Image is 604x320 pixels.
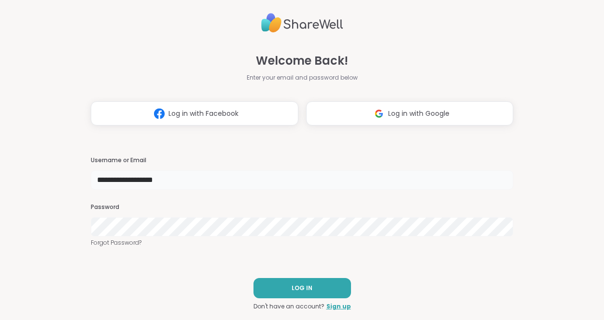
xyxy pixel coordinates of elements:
[169,109,239,119] span: Log in with Facebook
[388,109,449,119] span: Log in with Google
[91,238,514,247] a: Forgot Password?
[256,52,348,70] span: Welcome Back!
[150,105,169,123] img: ShareWell Logomark
[91,101,298,125] button: Log in with Facebook
[91,156,514,165] h3: Username or Email
[306,101,514,125] button: Log in with Google
[370,105,388,123] img: ShareWell Logomark
[253,278,351,298] button: LOG IN
[253,302,324,311] span: Don't have an account?
[326,302,351,311] a: Sign up
[247,73,358,82] span: Enter your email and password below
[292,284,312,292] span: LOG IN
[261,9,343,37] img: ShareWell Logo
[91,203,514,211] h3: Password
